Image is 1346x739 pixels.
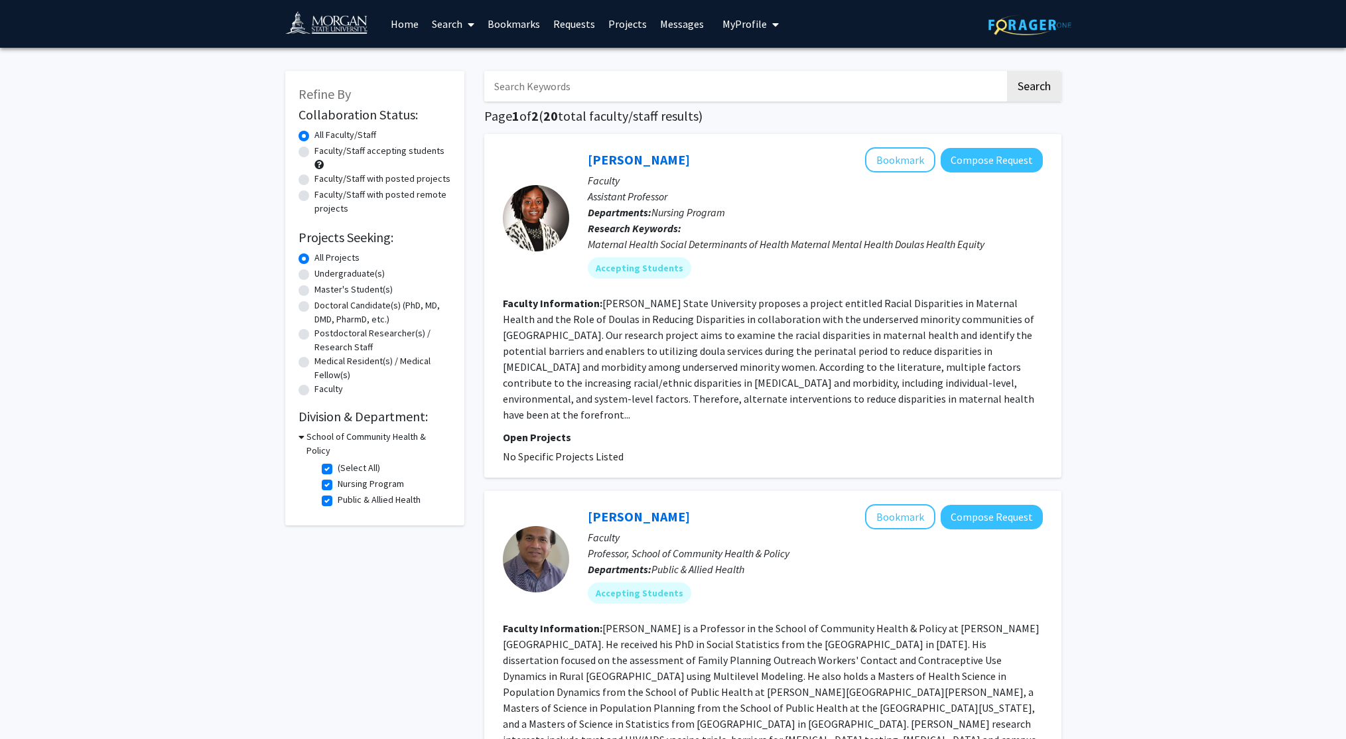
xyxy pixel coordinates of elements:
[314,144,444,158] label: Faculty/Staff accepting students
[865,147,935,172] button: Add Marilyn Berchie-Gialamas to Bookmarks
[653,1,710,47] a: Messages
[338,493,421,507] label: Public & Allied Health
[285,11,379,40] img: Morgan State University Logo
[481,1,547,47] a: Bookmarks
[588,563,651,576] b: Departments:
[314,251,360,265] label: All Projects
[299,107,451,123] h2: Collaboration Status:
[722,17,767,31] span: My Profile
[988,15,1071,35] img: ForagerOne Logo
[314,299,451,326] label: Doctoral Candidate(s) (PhD, MD, DMD, PharmD, etc.)
[314,267,385,281] label: Undergraduate(s)
[588,257,691,279] mat-chip: Accepting Students
[314,382,343,396] label: Faculty
[314,354,451,382] label: Medical Resident(s) / Medical Fellow(s)
[425,1,481,47] a: Search
[314,172,450,186] label: Faculty/Staff with posted projects
[314,283,393,297] label: Master's Student(s)
[314,128,376,142] label: All Faculty/Staff
[588,151,690,168] a: [PERSON_NAME]
[314,326,451,354] label: Postdoctoral Researcher(s) / Research Staff
[512,107,519,124] span: 1
[338,461,380,475] label: (Select All)
[941,505,1043,529] button: Compose Request to Bazle Hossain
[484,71,1005,101] input: Search Keywords
[306,430,451,458] h3: School of Community Health & Policy
[503,450,624,463] span: No Specific Projects Listed
[503,622,602,635] b: Faculty Information:
[588,545,1043,561] p: Professor, School of Community Health & Policy
[588,582,691,604] mat-chip: Accepting Students
[651,206,725,219] span: Nursing Program
[588,508,690,525] a: [PERSON_NAME]
[547,1,602,47] a: Requests
[543,107,558,124] span: 20
[588,172,1043,188] p: Faculty
[941,148,1043,172] button: Compose Request to Marilyn Berchie-Gialamas
[865,504,935,529] button: Add Bazle Hossain to Bookmarks
[384,1,425,47] a: Home
[503,297,1034,421] fg-read-more: [PERSON_NAME] State University proposes a project entitled Racial Disparities in Maternal Health ...
[588,188,1043,204] p: Assistant Professor
[503,429,1043,445] p: Open Projects
[10,679,56,729] iframe: Chat
[1007,71,1061,101] button: Search
[531,107,539,124] span: 2
[503,297,602,310] b: Faculty Information:
[588,222,681,235] b: Research Keywords:
[314,188,451,216] label: Faculty/Staff with posted remote projects
[651,563,744,576] span: Public & Allied Health
[588,236,1043,252] div: Maternal Health Social Determinants of Health Maternal Mental Health Doulas Health Equity
[484,108,1061,124] h1: Page of ( total faculty/staff results)
[338,477,404,491] label: Nursing Program
[588,529,1043,545] p: Faculty
[299,409,451,425] h2: Division & Department:
[588,206,651,219] b: Departments:
[299,230,451,245] h2: Projects Seeking:
[299,86,351,102] span: Refine By
[602,1,653,47] a: Projects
